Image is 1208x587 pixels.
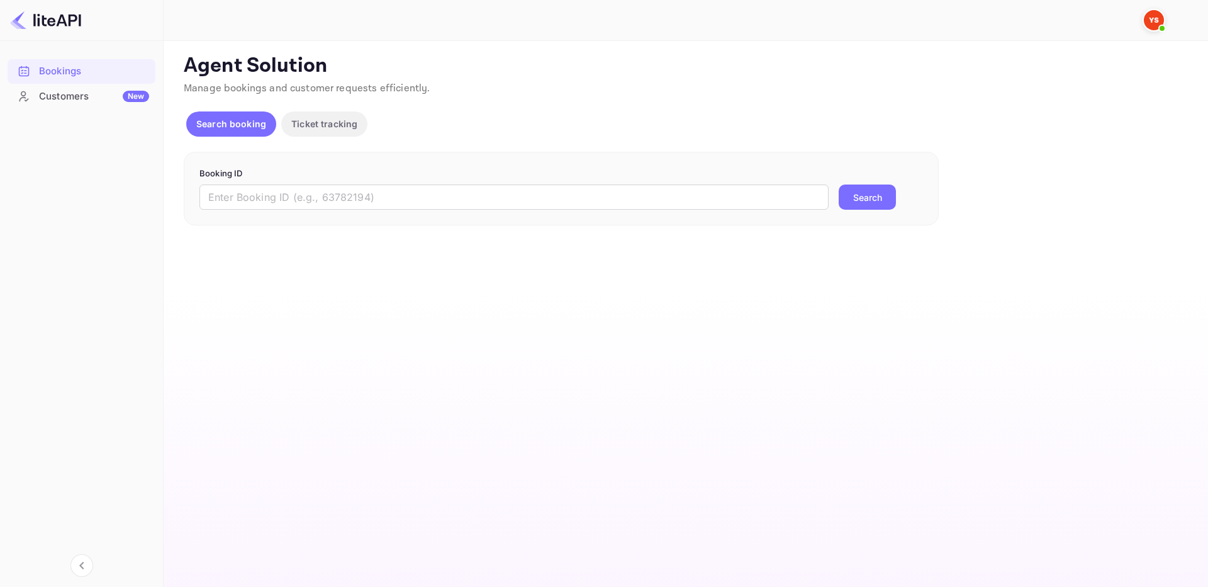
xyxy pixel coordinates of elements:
div: New [123,91,149,102]
div: Customers [39,89,149,104]
div: Bookings [39,64,149,79]
a: Bookings [8,59,155,83]
p: Agent Solution [184,54,1185,79]
img: Yandex Support [1144,10,1164,30]
div: CustomersNew [8,84,155,109]
input: Enter Booking ID (e.g., 63782194) [199,185,829,210]
button: Search [839,185,896,210]
div: Bookings [8,59,155,84]
p: Booking ID [199,168,923,180]
a: CustomersNew [8,84,155,108]
p: Search booking [196,117,266,130]
span: Manage bookings and customer requests efficiently. [184,82,430,95]
p: Ticket tracking [291,117,357,130]
button: Collapse navigation [70,554,93,577]
img: LiteAPI logo [10,10,81,30]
